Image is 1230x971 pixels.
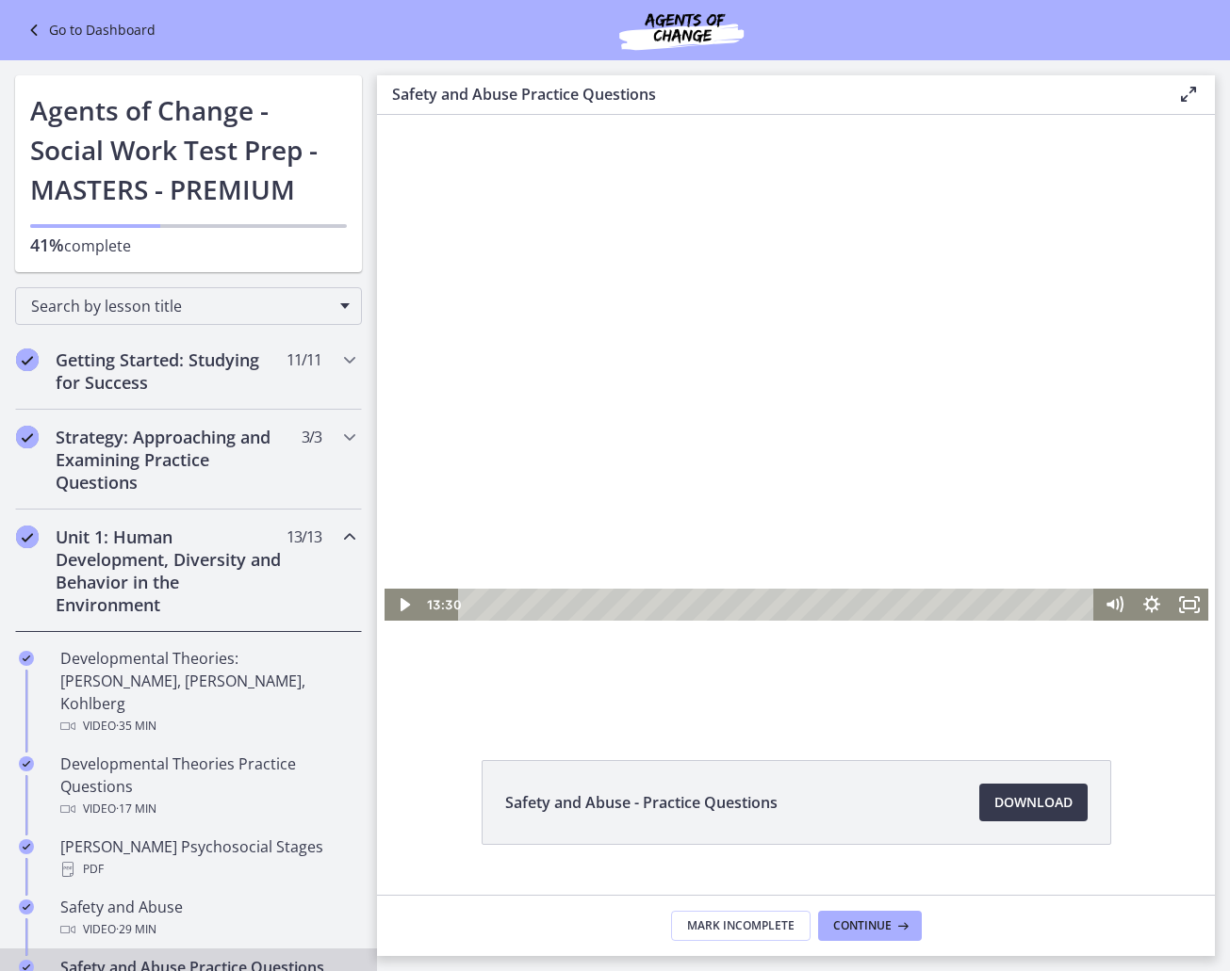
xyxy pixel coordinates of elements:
div: Developmental Theories Practice Questions [60,753,354,820]
span: 13 / 13 [287,526,321,548]
span: · 17 min [116,798,156,820]
span: 3 / 3 [302,426,321,448]
div: Search by lesson title [15,287,362,325]
button: Mark Incomplete [671,911,811,941]
div: [PERSON_NAME] Psychosocial Stages [60,835,354,881]
div: PDF [60,858,354,881]
h2: Strategy: Approaching and Examining Practice Questions [56,426,286,494]
button: Continue [818,911,922,941]
i: Completed [19,839,34,854]
a: Download [979,784,1088,821]
h2: Getting Started: Studying for Success [56,348,286,394]
i: Completed [16,348,39,371]
span: · 29 min [116,918,156,941]
div: Video [60,798,354,820]
span: Mark Incomplete [687,918,795,933]
span: Download [994,791,1073,814]
i: Completed [19,651,34,666]
div: Safety and Abuse [60,896,354,941]
div: Developmental Theories: [PERSON_NAME], [PERSON_NAME], Kohlberg [60,647,354,737]
div: Video [60,918,354,941]
div: Video [60,715,354,737]
span: Safety and Abuse - Practice Questions [505,791,778,814]
button: Mute [718,474,756,506]
i: Completed [19,756,34,771]
span: 11 / 11 [287,348,321,371]
a: Go to Dashboard [23,19,156,41]
button: Show settings menu [756,474,794,506]
img: Agents of Change [568,8,795,53]
p: complete [30,234,347,257]
h1: Agents of Change - Social Work Test Prep - MASTERS - PREMIUM [30,90,347,209]
iframe: Video Lesson [377,115,1215,717]
h2: Unit 1: Human Development, Diversity and Behavior in the Environment [56,526,286,616]
i: Completed [19,899,34,914]
span: Continue [833,918,892,933]
h3: Safety and Abuse Practice Questions [392,83,1147,105]
i: Completed [16,526,39,548]
span: 41% [30,234,64,256]
span: · 35 min [116,715,156,737]
i: Completed [16,426,39,448]
button: Fullscreen [794,474,831,506]
span: Search by lesson title [31,296,331,316]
